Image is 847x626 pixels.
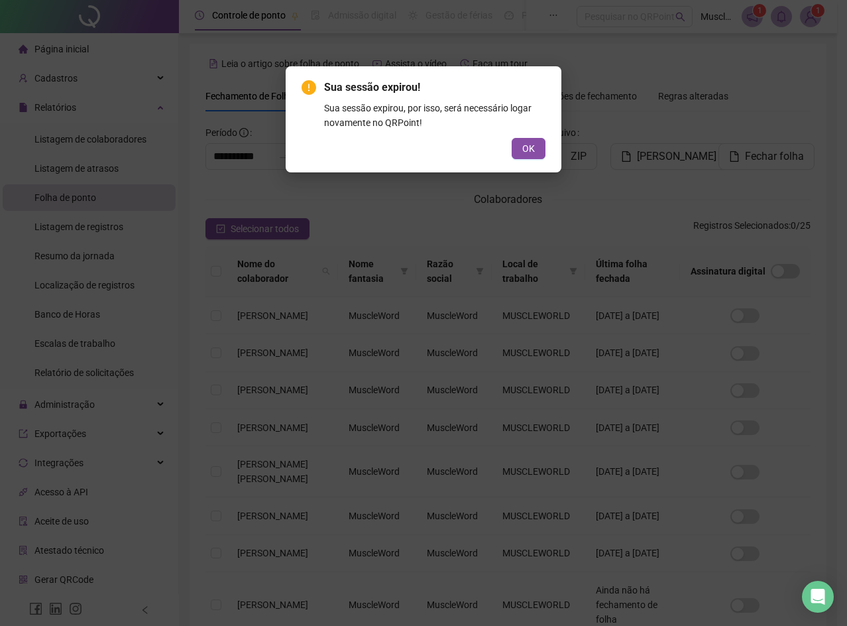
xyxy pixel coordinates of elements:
[522,141,535,156] span: OK
[802,581,834,613] div: Open Intercom Messenger
[512,138,545,159] button: OK
[324,81,420,94] span: Sua sessão expirou!
[302,80,316,95] span: exclamation-circle
[324,101,545,130] div: Sua sessão expirou, por isso, será necessário logar novamente no QRPoint!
